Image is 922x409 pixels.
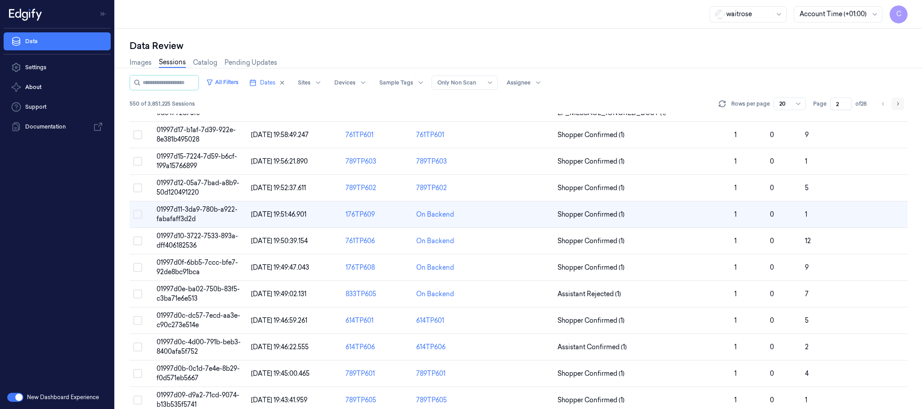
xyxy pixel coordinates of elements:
button: Select row [133,342,142,351]
span: 1 [734,157,737,165]
span: 1 [734,396,737,404]
button: All Filters [202,75,242,89]
span: 0 [770,237,774,245]
span: Shopper Confirmed (1) [558,263,625,272]
span: 1 [805,157,807,165]
span: 0 [770,184,774,192]
button: Dates [246,76,289,90]
span: 0 [770,157,774,165]
span: 01997d10-3722-7533-893a-dff406182536 [157,232,238,249]
div: On Backend [416,289,454,299]
button: Select row [133,157,142,166]
span: [DATE] 19:58:49.247 [251,131,309,139]
span: 9 [805,131,809,139]
span: 1 [734,210,737,218]
a: Settings [4,58,111,76]
span: Assistant Rejected (1) [558,289,621,299]
span: 01997d11-3da9-780b-a922-fabafaff3d2d [157,205,238,223]
span: 01997d0b-0c1d-7e4e-8b29-f0d571eb5667 [157,365,240,382]
span: Page [813,100,827,108]
span: 12 [805,237,811,245]
div: 614TP606 [416,342,445,352]
div: 614TP606 [346,342,409,352]
span: 550 of 3,851,225 Sessions [130,100,195,108]
button: Select row [133,130,142,139]
span: 0 [770,396,774,404]
div: On Backend [416,263,454,272]
span: 1 [734,343,737,351]
a: Data [4,32,111,50]
span: 5 [805,184,809,192]
div: On Backend [416,210,454,219]
a: Sessions [159,58,186,68]
div: Data Review [130,40,908,52]
span: Shopper Confirmed (1) [558,369,625,378]
span: [DATE] 19:56:21.890 [251,157,308,165]
button: Select row [133,396,142,405]
span: 2 [805,343,809,351]
span: 01997d0e-ba02-750b-83f5-c3ba71e6e513 [157,285,240,302]
span: 01997d0c-dc57-7ecd-aa3e-c90c273e514e [157,311,240,329]
span: Shopper Confirmed (1) [558,236,625,246]
div: 789TP605 [346,396,409,405]
span: Shopper Confirmed (1) [558,210,625,219]
div: 833TP605 [346,289,409,299]
div: 789TP603 [346,157,409,166]
p: Rows per page [731,100,770,108]
span: 0 [770,263,774,271]
span: 1 [734,369,737,378]
span: 1 [734,316,737,325]
div: 761TP601 [416,130,444,140]
span: 1 [734,237,737,245]
span: Dates [260,79,275,87]
span: [DATE] 19:45:00.465 [251,369,310,378]
div: 789TP601 [346,369,409,378]
span: 0 [770,343,774,351]
button: Select row [133,316,142,325]
span: 01997d0c-4d00-791b-beb3-8400afa5f752 [157,338,241,356]
span: 0 [770,290,774,298]
div: 789TP602 [346,183,409,193]
span: Shopper Confirmed (1) [558,130,625,140]
span: 0 [770,369,774,378]
div: On Backend [416,236,454,246]
span: Shopper Confirmed (1) [558,183,625,193]
span: 1 [734,290,737,298]
span: 4 [805,369,809,378]
span: [DATE] 19:43:41.959 [251,396,307,404]
span: 01997d0f-6bb5-7ccc-bfe7-92de8bc91bca [157,258,238,276]
span: 1 [805,396,807,404]
span: 01997d09-d9a2-71cd-9074-b13b535f5741 [157,391,239,409]
div: 789TP605 [416,396,447,405]
div: 176TP609 [346,210,409,219]
div: 614TP601 [346,316,409,325]
span: Assistant Confirmed (1) [558,342,627,352]
span: [DATE] 19:50:39.154 [251,237,308,245]
a: Catalog [193,58,217,67]
button: Go to previous page [877,98,890,110]
div: 789TP602 [416,183,447,193]
span: 01997d17-b1af-7d39-922e-8e381b495028 [157,126,236,143]
button: Select row [133,236,142,245]
button: About [4,78,111,96]
a: Pending Updates [225,58,277,67]
nav: pagination [877,98,904,110]
div: 176TP608 [346,263,409,272]
span: [DATE] 19:49:02.131 [251,290,306,298]
a: Documentation [4,118,111,136]
span: 7 [805,290,809,298]
span: 5 [805,316,809,325]
span: 01997d12-05a7-7bad-a8b9-50d120491220 [157,179,239,196]
div: 614TP601 [416,316,444,325]
span: 1 [805,210,807,218]
span: 0 [770,210,774,218]
span: [DATE] 19:49:47.043 [251,263,309,271]
button: C [890,5,908,23]
button: Select row [133,210,142,219]
span: Shopper Confirmed (1) [558,157,625,166]
span: [DATE] 19:52:37.611 [251,184,306,192]
span: of 28 [855,100,870,108]
div: 761TP601 [346,130,409,140]
span: 1 [734,131,737,139]
div: 789TP601 [416,369,445,378]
